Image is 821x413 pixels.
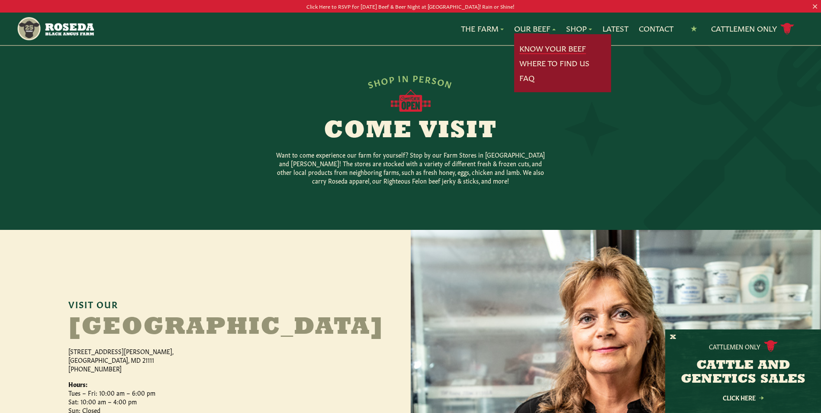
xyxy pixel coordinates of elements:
h2: Come Visit [245,119,577,143]
p: Click Here to RSVP for [DATE] Beef & Beer Night at [GEOGRAPHIC_DATA]! Rain or Shine! [41,2,780,11]
p: Cattlemen Only [709,342,760,351]
div: SHOP IN PERSON [367,73,454,89]
h2: [GEOGRAPHIC_DATA] [68,316,285,340]
a: Our Beef [514,23,556,34]
a: Cattlemen Only [711,21,794,36]
a: FAQ [519,72,534,84]
a: Shop [566,23,592,34]
span: S [367,78,375,89]
a: Know Your Beef [519,43,586,54]
strong: Hours: [68,380,87,388]
a: Latest [602,23,628,34]
span: H [373,76,382,87]
span: P [412,73,419,83]
span: R [425,74,432,84]
a: Contact [639,23,673,34]
a: The Farm [461,23,504,34]
img: https://roseda.com/wp-content/uploads/2021/05/roseda-25-header.png [16,16,94,42]
img: cattle-icon.svg [764,340,778,352]
span: S [431,74,438,85]
nav: Main Navigation [16,13,805,45]
span: N [402,73,409,83]
button: X [670,333,676,342]
span: O [437,76,447,87]
a: Click Here [704,395,782,400]
h6: Visit Our [68,299,342,309]
span: I [398,73,402,83]
span: E [419,73,425,83]
h3: CATTLE AND GENETICS SALES [676,359,810,387]
p: [STREET_ADDRESS][PERSON_NAME], [GEOGRAPHIC_DATA], MD 21111 [PHONE_NUMBER] [68,347,250,373]
span: N [444,78,454,89]
span: O [380,74,390,85]
span: P [388,74,396,84]
p: Want to come experience our farm for yourself? Stop by our Farm Stores in [GEOGRAPHIC_DATA] and [... [272,150,549,185]
a: Where To Find Us [519,58,589,69]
